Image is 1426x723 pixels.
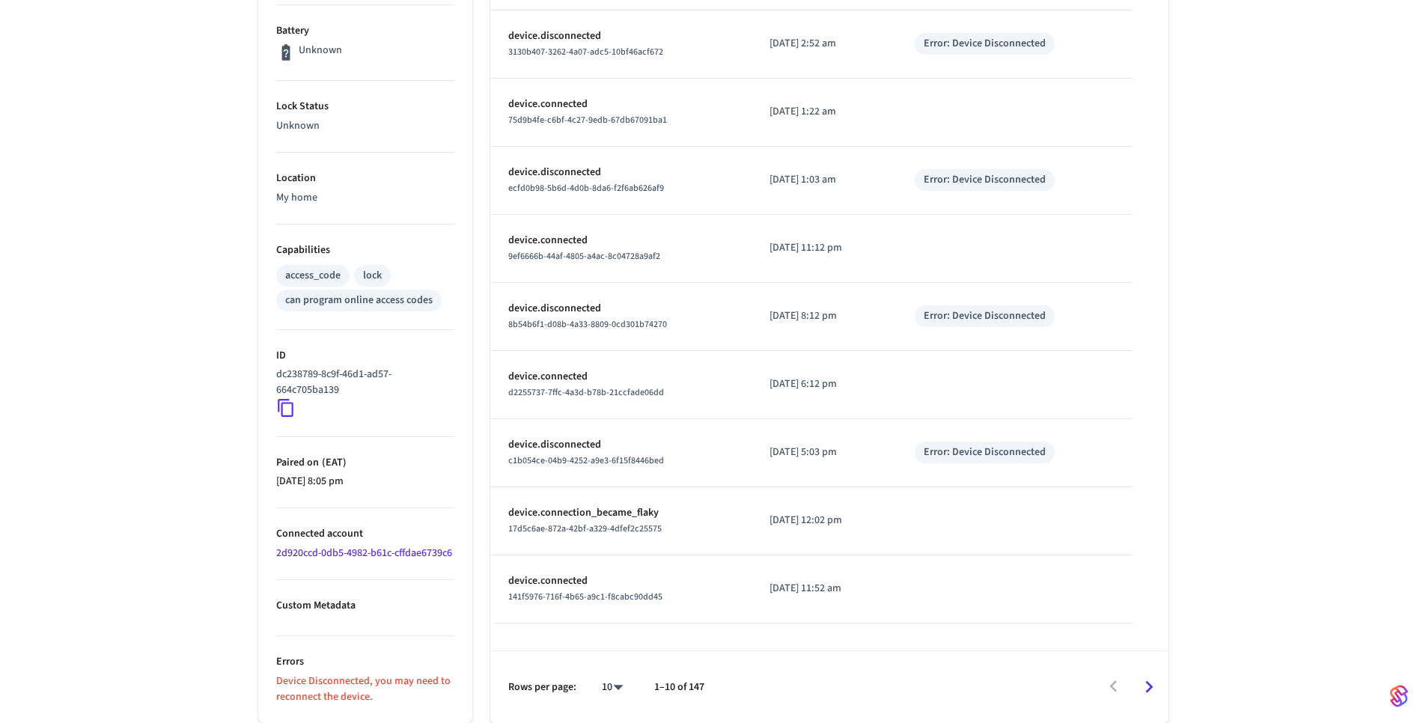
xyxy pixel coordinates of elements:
span: c1b054ce-04b9-4252-a9e3-6f15f8446bed [508,454,664,467]
p: device.connected [508,233,734,248]
p: Capabilities [276,242,454,258]
div: lock [363,268,382,284]
p: [DATE] 11:52 am [770,581,879,597]
p: [DATE] 8:12 pm [770,308,879,324]
div: 10 [594,677,630,698]
p: Paired on [276,455,454,471]
span: 8b54b6f1-d08b-4a33-8809-0cd301b74270 [508,318,667,331]
span: 75d9b4fe-c6bf-4c27-9edb-67db67091ba1 [508,114,667,126]
span: 17d5c6ae-872a-42bf-a329-4dfef2c25575 [508,522,662,535]
p: Lock Status [276,99,454,115]
p: [DATE] 2:52 am [770,36,879,52]
button: Go to next page [1131,669,1166,704]
p: [DATE] 8:05 pm [276,474,454,489]
p: [DATE] 12:02 pm [770,513,879,528]
div: access_code [285,268,341,284]
span: 3130b407-3262-4a07-adc5-10bf46acf672 [508,46,663,58]
p: device.disconnected [508,437,734,453]
p: Custom Metadata [276,598,454,614]
p: Battery [276,23,454,39]
p: Unknown [299,43,342,58]
p: Location [276,171,454,186]
p: device.connected [508,573,734,589]
p: 1–10 of 147 [654,680,704,695]
p: device.connected [508,97,734,112]
p: [DATE] 11:12 pm [770,240,879,256]
div: can program online access codes [285,293,433,308]
p: Device Disconnected, you may need to reconnect the device. [276,674,454,705]
p: device.disconnected [508,165,734,180]
p: device.disconnected [508,301,734,317]
p: Errors [276,654,454,670]
p: ID [276,348,454,364]
p: [DATE] 6:12 pm [770,376,879,392]
p: Unknown [276,118,454,134]
div: Error: Device Disconnected [924,172,1046,188]
p: [DATE] 5:03 pm [770,445,879,460]
p: [DATE] 1:03 am [770,172,879,188]
span: ecfd0b98-5b6d-4d0b-8da6-f2f6ab626af9 [508,182,664,195]
p: [DATE] 1:22 am [770,104,879,120]
p: My home [276,190,454,206]
span: d2255737-7ffc-4a3d-b78b-21ccfade06dd [508,386,664,399]
img: SeamLogoGradient.69752ec5.svg [1390,684,1408,708]
div: Error: Device Disconnected [924,36,1046,52]
p: Rows per page: [508,680,576,695]
div: Error: Device Disconnected [924,308,1046,324]
a: 2d920ccd-0db5-4982-b61c-cffdae6739c6 [276,546,452,561]
p: device.connected [508,369,734,385]
p: device.disconnected [508,28,734,44]
span: 141f5976-716f-4b65-a9c1-f8cabc90dd45 [508,591,662,603]
p: device.connection_became_flaky [508,505,734,521]
p: dc238789-8c9f-46d1-ad57-664c705ba139 [276,367,448,398]
div: Error: Device Disconnected [924,445,1046,460]
span: 9ef6666b-44af-4805-a4ac-8c04728a9af2 [508,250,660,263]
p: Connected account [276,526,454,542]
span: ( EAT ) [319,455,347,470]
